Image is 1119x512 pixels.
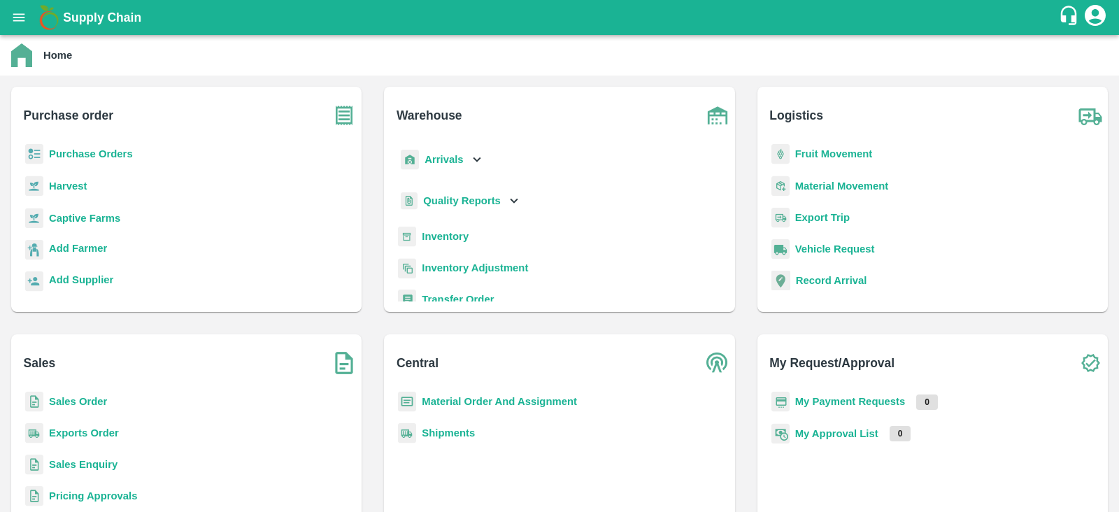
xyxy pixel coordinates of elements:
div: account of current user [1083,3,1108,32]
img: home [11,43,32,67]
img: central [700,346,735,381]
img: shipments [25,423,43,443]
b: Central [397,353,439,373]
img: fruit [771,144,790,164]
img: recordArrival [771,271,790,290]
img: soSales [327,346,362,381]
img: whInventory [398,227,416,247]
div: Arrivals [398,144,485,176]
a: Captive Farms [49,213,120,224]
img: supplier [25,271,43,292]
img: truck [1073,98,1108,133]
b: My Request/Approval [769,353,895,373]
a: Add Farmer [49,241,107,259]
img: harvest [25,176,43,197]
img: payment [771,392,790,412]
a: Add Supplier [49,272,113,291]
a: Material Movement [795,180,889,192]
img: farmer [25,240,43,260]
b: Add Supplier [49,274,113,285]
b: Home [43,50,72,61]
img: purchase [327,98,362,133]
a: Supply Chain [63,8,1058,27]
a: Shipments [422,427,475,439]
img: check [1073,346,1108,381]
img: logo [35,3,63,31]
img: vehicle [771,239,790,259]
a: Export Trip [795,212,850,223]
a: Sales Order [49,396,107,407]
a: Transfer Order [422,294,494,305]
img: whTransfer [398,290,416,310]
a: Pricing Approvals [49,490,137,502]
a: Sales Enquiry [49,459,117,470]
img: sales [25,486,43,506]
b: Add Farmer [49,243,107,254]
a: Inventory [422,231,469,242]
p: 0 [916,394,938,410]
a: Harvest [49,180,87,192]
p: 0 [890,426,911,441]
b: Supply Chain [63,10,141,24]
b: Logistics [769,106,823,125]
b: Arrivals [425,154,463,165]
img: reciept [25,144,43,164]
button: open drawer [3,1,35,34]
img: centralMaterial [398,392,416,412]
img: whArrival [401,150,419,170]
a: Fruit Movement [795,148,873,159]
a: My Approval List [795,428,878,439]
a: Material Order And Assignment [422,396,577,407]
img: approval [771,423,790,444]
a: Purchase Orders [49,148,133,159]
b: Warehouse [397,106,462,125]
img: material [771,176,790,197]
img: sales [25,455,43,475]
b: Purchase order [24,106,113,125]
a: Record Arrival [796,275,867,286]
a: Inventory Adjustment [422,262,528,273]
img: delivery [771,208,790,228]
div: customer-support [1058,5,1083,30]
img: warehouse [700,98,735,133]
img: shipments [398,423,416,443]
div: Quality Reports [398,187,522,215]
img: harvest [25,208,43,229]
img: inventory [398,258,416,278]
img: qualityReport [401,192,418,210]
a: My Payment Requests [795,396,906,407]
a: Vehicle Request [795,243,875,255]
b: Quality Reports [423,195,501,206]
a: Exports Order [49,427,119,439]
b: Sales [24,353,56,373]
img: sales [25,392,43,412]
